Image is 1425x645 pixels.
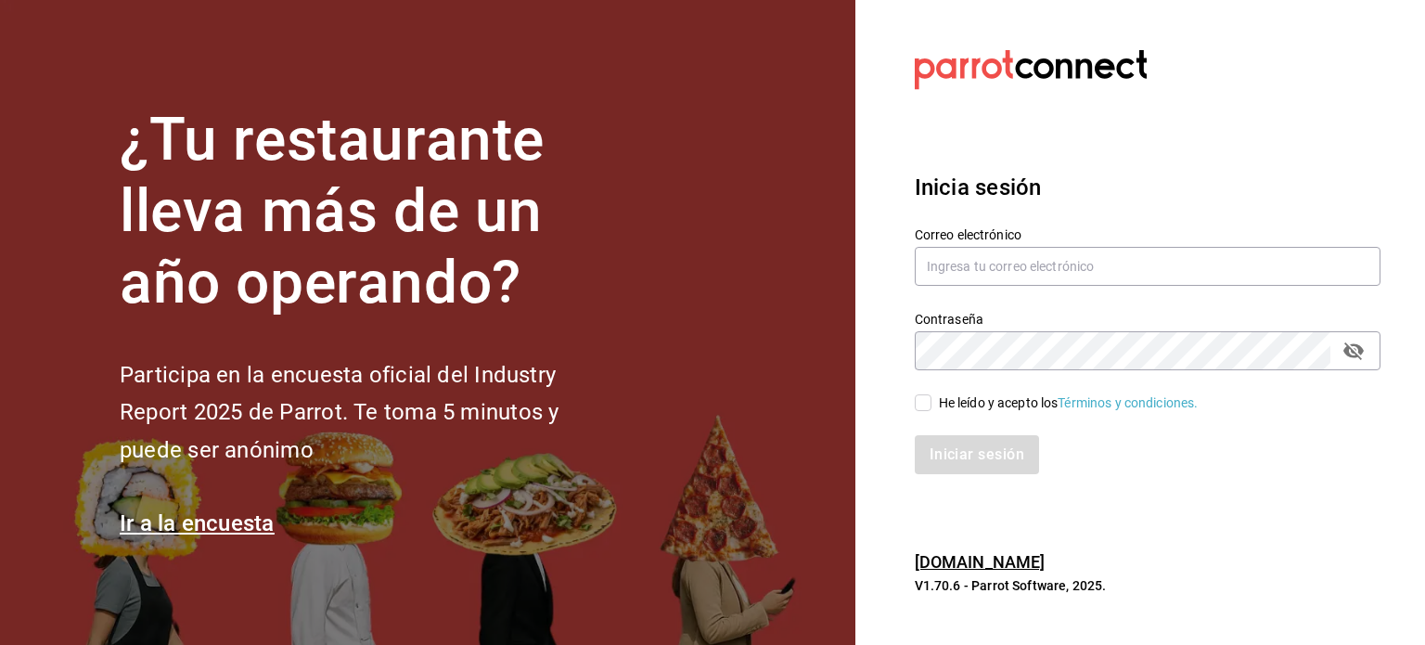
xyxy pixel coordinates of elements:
[915,228,1380,241] label: Correo electrónico
[120,105,621,318] h1: ¿Tu restaurante lleva más de un año operando?
[939,393,1199,413] div: He leído y acepto los
[915,576,1380,595] p: V1.70.6 - Parrot Software, 2025.
[1338,335,1369,367] button: passwordField
[915,313,1380,326] label: Contraseña
[915,171,1380,204] h3: Inicia sesión
[120,510,275,536] a: Ir a la encuesta
[120,356,621,470] h2: Participa en la encuesta oficial del Industry Report 2025 de Parrot. Te toma 5 minutos y puede se...
[1058,395,1198,410] a: Términos y condiciones.
[915,247,1380,286] input: Ingresa tu correo electrónico
[915,552,1046,572] a: [DOMAIN_NAME]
